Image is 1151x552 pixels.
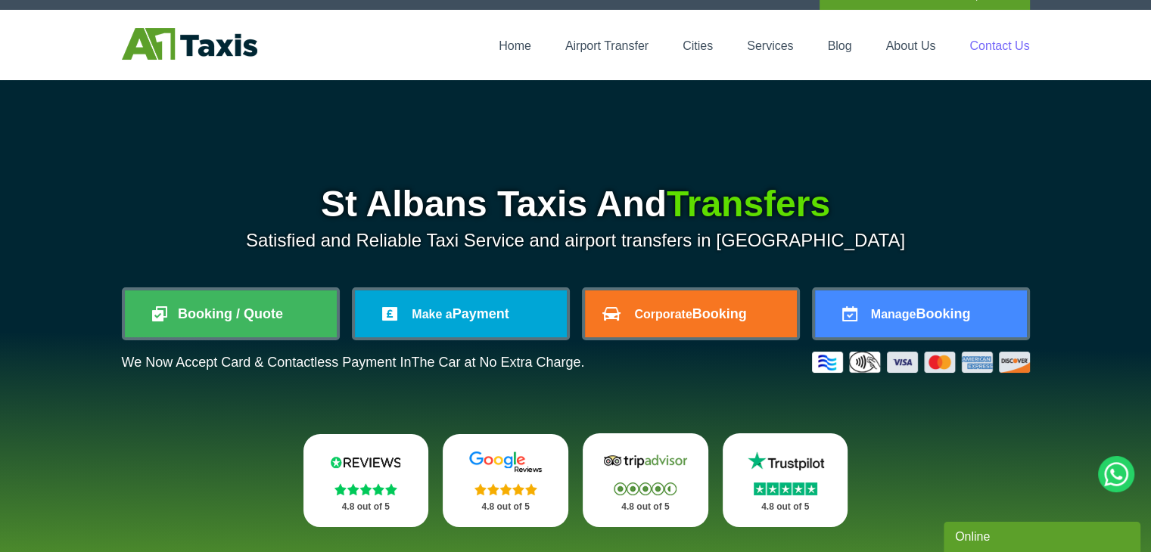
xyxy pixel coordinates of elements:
[474,483,537,495] img: Stars
[334,483,397,495] img: Stars
[125,290,337,337] a: Booking / Quote
[583,433,708,527] a: Tripadvisor Stars 4.8 out of 5
[683,39,713,52] a: Cities
[585,290,797,337] a: CorporateBooking
[812,352,1030,373] img: Credit And Debit Cards
[944,519,1143,552] iframe: chat widget
[739,498,832,516] p: 4.8 out of 5
[969,39,1029,52] a: Contact Us
[815,290,1027,337] a: ManageBooking
[320,451,411,473] img: Reviews.io
[667,184,830,224] span: Transfers
[754,482,817,495] img: Stars
[412,308,452,321] span: Make a
[459,498,552,516] p: 4.8 out of 5
[320,498,412,516] p: 4.8 out of 5
[122,186,1030,222] h1: St Albans Taxis And
[355,290,567,337] a: Make aPayment
[740,450,831,473] img: Trustpilot
[303,434,429,527] a: Reviews.io Stars 4.8 out of 5
[827,39,851,52] a: Blog
[723,433,848,527] a: Trustpilot Stars 4.8 out of 5
[411,355,584,370] span: The Car at No Extra Charge.
[614,482,677,495] img: Stars
[599,498,692,516] p: 4.8 out of 5
[122,355,585,371] p: We Now Accept Card & Contactless Payment In
[600,450,691,473] img: Tripadvisor
[122,230,1030,251] p: Satisfied and Reliable Taxi Service and airport transfers in [GEOGRAPHIC_DATA]
[122,28,257,60] img: A1 Taxis St Albans LTD
[565,39,649,52] a: Airport Transfer
[460,451,551,473] img: Google
[747,39,793,52] a: Services
[634,308,692,321] span: Corporate
[499,39,531,52] a: Home
[871,308,916,321] span: Manage
[443,434,568,527] a: Google Stars 4.8 out of 5
[886,39,936,52] a: About Us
